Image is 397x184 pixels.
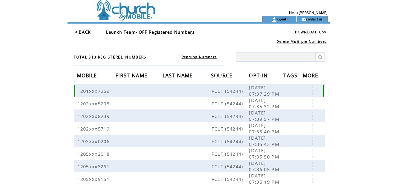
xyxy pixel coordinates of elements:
span: 1205xxx2018 [78,151,111,157]
span: FCLT (54244) [212,138,245,144]
span: MOBILE [77,70,99,82]
span: [DATE] 07:39:57 PM [249,109,281,122]
img: account_icon.gif [272,17,276,22]
span: Hello [PERSON_NAME] [289,11,327,15]
span: TOTAL 313 REGISTERED NUMBERS [74,54,147,60]
span: [DATE] 07:35:43 PM [249,135,281,147]
a: FIRST NAME [115,73,149,77]
a: < BACK [75,29,91,35]
span: Launch Team- OFF Registered Numbers [106,29,195,35]
span: 1203xxx0206 [78,138,111,144]
span: FIRST NAME [115,70,149,82]
span: LAST NAME [163,70,195,82]
a: SOURCE [211,73,234,77]
a: Delete Multiple Numbers [276,39,327,44]
span: MORE [303,70,320,82]
span: 1205xxx3261 [78,163,111,170]
span: FCLT (54244) [212,163,245,170]
a: contact us [306,17,323,21]
span: 1202xxx5208 [78,100,111,107]
a: DOWNLOAD CSV [295,30,327,34]
span: TAGS [283,70,299,82]
span: FCLT (54244) [212,125,245,132]
span: 1201xxx7359 [78,88,111,94]
span: OPT-IN [249,70,269,82]
a: MOBILE [77,73,99,77]
span: 1202xxx8239 [78,113,111,119]
span: FCLT (54244) [212,100,245,107]
span: [DATE] 07:37:29 PM [249,84,281,97]
span: FCLT (54244) [212,151,245,157]
span: FCLT (54244) [212,113,245,119]
a: Pending Numbers [182,55,217,59]
a: logout [276,17,286,21]
span: [DATE] 07:36:05 PM [249,160,281,172]
span: 1202xxx5719 [78,125,111,132]
span: 1205xxx9151 [78,176,111,182]
span: [DATE] 07:35:32 PM [249,97,281,109]
span: SOURCE [211,70,234,82]
span: FCLT (54244) [212,176,245,182]
a: OPT-IN [249,73,269,77]
span: [DATE] 07:35:50 PM [249,147,281,160]
a: TAGS [283,73,299,77]
span: FCLT (54244) [212,88,245,94]
span: [DATE] 07:35:40 PM [249,122,281,135]
img: contact_us_icon.gif [301,17,306,22]
a: LAST NAME [163,73,195,77]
